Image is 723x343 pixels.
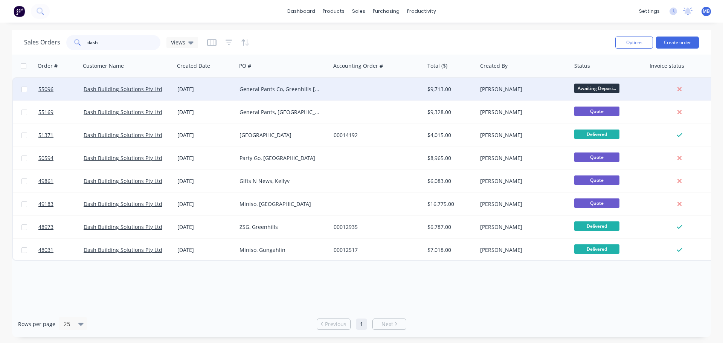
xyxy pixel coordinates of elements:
[84,131,162,139] a: Dash Building Solutions Pty Ltd
[480,131,564,139] div: [PERSON_NAME]
[38,78,84,101] a: 55096
[427,177,472,185] div: $6,083.00
[348,6,369,17] div: sales
[480,177,564,185] div: [PERSON_NAME]
[480,154,564,162] div: [PERSON_NAME]
[38,154,53,162] span: 50594
[480,246,564,254] div: [PERSON_NAME]
[38,193,84,215] a: 49183
[83,62,124,70] div: Customer Name
[334,246,358,253] a: 00012517
[334,223,358,230] a: 00012935
[427,246,472,254] div: $7,018.00
[239,246,323,254] div: Miniso, Gungahlin
[574,175,619,185] span: Quote
[314,319,409,330] ul: Pagination
[574,244,619,254] span: Delivered
[427,131,472,139] div: $4,015.00
[84,154,162,162] a: Dash Building Solutions Pty Ltd
[177,200,233,208] div: [DATE]
[38,85,53,93] span: 55096
[171,38,185,46] span: Views
[333,62,383,70] div: Accounting Order #
[84,223,162,230] a: Dash Building Solutions Pty Ltd
[239,200,323,208] div: Miniso, [GEOGRAPHIC_DATA]
[239,177,323,185] div: Gifts N News, Kellyv
[177,223,233,231] div: [DATE]
[38,246,53,254] span: 48031
[427,223,472,231] div: $6,787.00
[369,6,403,17] div: purchasing
[177,108,233,116] div: [DATE]
[38,101,84,123] a: 55169
[38,239,84,261] a: 48031
[574,84,619,93] span: Awaiting Deposi...
[427,154,472,162] div: $8,965.00
[284,6,319,17] a: dashboard
[480,62,508,70] div: Created By
[574,130,619,139] span: Delivered
[427,85,472,93] div: $9,713.00
[84,177,162,184] a: Dash Building Solutions Pty Ltd
[574,107,619,116] span: Quote
[615,37,653,49] button: Options
[239,223,323,231] div: ZSG, Greenhills
[656,37,699,49] button: Create order
[84,108,162,116] a: Dash Building Solutions Pty Ltd
[84,246,162,253] a: Dash Building Solutions Pty Ltd
[239,108,323,116] div: General Pants, [GEOGRAPHIC_DATA] [GEOGRAPHIC_DATA]
[87,35,161,50] input: Search...
[24,39,60,46] h1: Sales Orders
[177,246,233,254] div: [DATE]
[239,62,251,70] div: PO #
[38,170,84,192] a: 49861
[38,223,53,231] span: 48973
[381,320,393,328] span: Next
[480,200,564,208] div: [PERSON_NAME]
[38,62,58,70] div: Order #
[480,108,564,116] div: [PERSON_NAME]
[319,6,348,17] div: products
[480,223,564,231] div: [PERSON_NAME]
[480,85,564,93] div: [PERSON_NAME]
[84,200,162,207] a: Dash Building Solutions Pty Ltd
[356,319,367,330] a: Page 1 is your current page
[18,320,55,328] span: Rows per page
[38,147,84,169] a: 50594
[403,6,440,17] div: productivity
[38,216,84,238] a: 48973
[177,177,233,185] div: [DATE]
[38,124,84,146] a: 51371
[38,108,53,116] span: 55169
[177,85,233,93] div: [DATE]
[84,85,162,93] a: Dash Building Solutions Pty Ltd
[635,6,664,17] div: settings
[325,320,346,328] span: Previous
[703,8,710,15] span: MB
[177,154,233,162] div: [DATE]
[574,152,619,162] span: Quote
[574,221,619,231] span: Delivered
[317,320,350,328] a: Previous page
[427,62,447,70] div: Total ($)
[14,6,25,17] img: Factory
[38,131,53,139] span: 51371
[427,200,472,208] div: $16,775.00
[239,131,323,139] div: [GEOGRAPHIC_DATA]
[38,177,53,185] span: 49861
[239,85,323,93] div: General Pants Co, Greenhills [GEOGRAPHIC_DATA]
[650,62,684,70] div: Invoice status
[574,62,590,70] div: Status
[373,320,406,328] a: Next page
[334,131,358,139] a: 00014192
[574,198,619,208] span: Quote
[427,108,472,116] div: $9,328.00
[239,154,323,162] div: Party Go, [GEOGRAPHIC_DATA]
[177,62,210,70] div: Created Date
[177,131,233,139] div: [DATE]
[38,200,53,208] span: 49183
